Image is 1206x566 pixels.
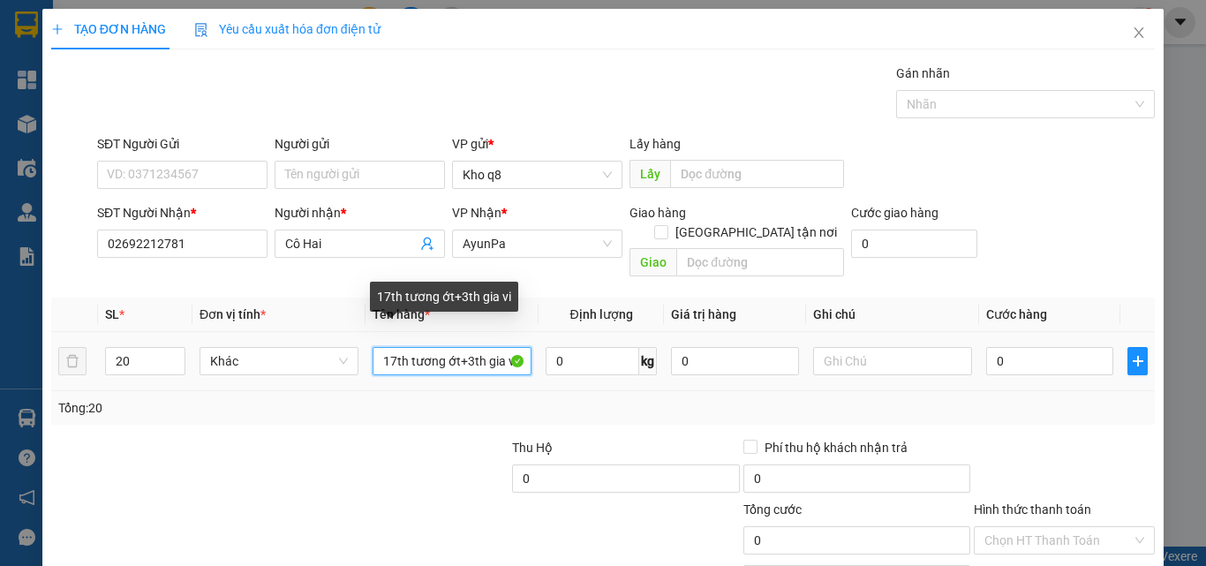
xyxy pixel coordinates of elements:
[1128,354,1147,368] span: plus
[463,162,612,188] span: Kho q8
[639,347,657,375] span: kg
[629,248,676,276] span: Giao
[896,66,950,80] label: Gán nhãn
[668,223,844,242] span: [GEOGRAPHIC_DATA] tận nơi
[51,23,64,35] span: plus
[452,206,501,220] span: VP Nhận
[97,134,268,154] div: SĐT Người Gửi
[275,203,445,223] div: Người nhận
[974,502,1091,517] label: Hình thức thanh toán
[986,307,1047,321] span: Cước hàng
[194,23,208,37] img: icon
[671,307,736,321] span: Giá trị hàng
[758,438,915,457] span: Phí thu hộ khách nhận trả
[851,230,977,258] input: Cước giao hàng
[1114,9,1164,58] button: Close
[58,347,87,375] button: delete
[629,137,681,151] span: Lấy hàng
[373,347,531,375] input: VD: Bàn, Ghế
[463,230,612,257] span: AyunPa
[97,203,268,223] div: SĐT Người Nhận
[420,237,434,251] span: user-add
[200,307,266,321] span: Đơn vị tính
[1127,347,1148,375] button: plus
[670,160,844,188] input: Dọc đường
[275,134,445,154] div: Người gửi
[58,398,467,418] div: Tổng: 20
[512,441,553,455] span: Thu Hộ
[1132,26,1146,40] span: close
[676,248,844,276] input: Dọc đường
[51,22,166,36] span: TẠO ĐƠN HÀNG
[671,347,798,375] input: 0
[210,348,348,374] span: Khác
[569,307,632,321] span: Định lượng
[629,206,686,220] span: Giao hàng
[813,347,972,375] input: Ghi Chú
[370,282,518,312] div: 17th tương ớt+3th gia vi
[105,307,119,321] span: SL
[452,134,622,154] div: VP gửi
[743,502,802,517] span: Tổng cước
[806,298,979,332] th: Ghi chú
[194,22,381,36] span: Yêu cầu xuất hóa đơn điện tử
[629,160,670,188] span: Lấy
[851,206,938,220] label: Cước giao hàng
